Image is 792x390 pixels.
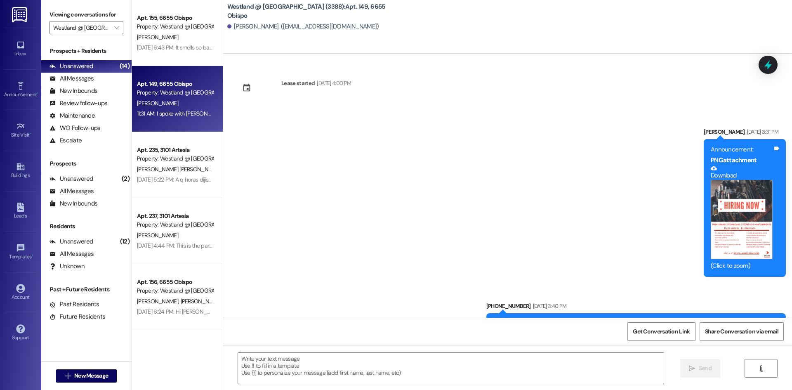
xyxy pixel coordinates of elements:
[49,99,107,108] div: Review follow-ups
[227,22,379,31] div: [PERSON_NAME]. ([EMAIL_ADDRESS][DOMAIN_NAME])
[49,250,94,258] div: All Messages
[711,262,773,270] div: (Click to zoom)
[49,199,97,208] div: New Inbounds
[315,79,351,87] div: [DATE] 4:00 PM
[486,302,786,313] div: [PHONE_NUMBER]
[705,327,778,336] span: Share Conversation via email
[49,8,123,21] label: Viewing conversations for
[711,145,773,154] div: Announcement:
[49,237,93,246] div: Unanswered
[745,128,779,136] div: [DATE] 3:31 PM
[180,298,222,305] span: [PERSON_NAME]
[41,222,132,231] div: Residents
[137,88,213,97] div: Property: Westland @ [GEOGRAPHIC_DATA] (3388)
[700,322,784,341] button: Share Conversation via email
[137,308,303,315] div: [DATE] 6:24 PM: Hi [PERSON_NAME] -we don't have have any animals
[56,369,117,383] button: New Message
[53,21,110,34] input: All communities
[4,119,37,142] a: Site Visit •
[704,128,786,139] div: [PERSON_NAME]
[137,286,213,295] div: Property: Westland @ [GEOGRAPHIC_DATA] (3388)
[137,44,367,51] div: [DATE] 6:43 PM: It smells so bad I was able to smell it from my bedroom and knew it was the sink
[12,7,29,22] img: ResiDesk Logo
[118,60,132,73] div: (14)
[41,47,132,55] div: Prospects + Residents
[281,79,315,87] div: Lease started
[137,154,213,163] div: Property: Westland @ [GEOGRAPHIC_DATA] (3388)
[227,2,392,20] b: Westland @ [GEOGRAPHIC_DATA] (3388): Apt. 149, 6655 Obispo
[137,14,213,22] div: Apt. 155, 6655 Obispo
[711,165,773,180] a: Download
[137,176,229,183] div: [DATE] 5:22 PM: A q horas dijiste alas 5
[4,241,37,263] a: Templates •
[711,180,773,259] button: Zoom image
[4,200,37,222] a: Leads
[4,160,37,182] a: Buildings
[118,235,132,248] div: (12)
[4,322,37,344] a: Support
[32,253,33,258] span: •
[531,302,567,310] div: [DATE] 3:40 PM
[49,87,97,95] div: New Inbounds
[4,38,37,60] a: Inbox
[49,262,85,271] div: Unknown
[699,364,712,373] span: Send
[49,312,105,321] div: Future Residents
[49,111,95,120] div: Maintenance
[49,124,100,132] div: WO Follow-ups
[49,62,93,71] div: Unanswered
[114,24,119,31] i: 
[137,80,213,88] div: Apt. 149, 6655 Obispo
[137,242,312,249] div: [DATE] 4:44 PM: This is the parking lot that's right off the freeway, correct?
[120,173,132,185] div: (2)
[137,33,178,41] span: [PERSON_NAME]
[41,159,132,168] div: Prospects
[49,300,99,309] div: Past Residents
[137,298,181,305] span: [PERSON_NAME]
[30,131,31,137] span: •
[137,232,178,239] span: [PERSON_NAME]
[37,90,38,96] span: •
[680,359,720,378] button: Send
[137,220,213,229] div: Property: Westland @ [GEOGRAPHIC_DATA] (3388)
[137,278,213,286] div: Apt. 156, 6655 Obispo
[689,365,695,372] i: 
[137,146,213,154] div: Apt. 235, 3101 Artesia
[137,165,223,173] span: [PERSON_NAME] [PERSON_NAME]
[627,322,695,341] button: Get Conversation Link
[633,327,690,336] span: Get Conversation Link
[49,74,94,83] div: All Messages
[4,281,37,304] a: Account
[711,156,757,164] b: PNG attachment
[74,371,108,380] span: New Message
[137,110,662,117] div: 11:31 AM: I spoke with [PERSON_NAME] was trying to get a call back . I moved car from the section...
[137,212,213,220] div: Apt. 237, 3101 Artesia
[49,175,93,183] div: Unanswered
[65,373,71,379] i: 
[49,136,82,145] div: Escalate
[758,365,764,372] i: 
[49,187,94,196] div: All Messages
[137,22,213,31] div: Property: Westland @ [GEOGRAPHIC_DATA] (3388)
[137,99,178,107] span: [PERSON_NAME]
[41,285,132,294] div: Past + Future Residents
